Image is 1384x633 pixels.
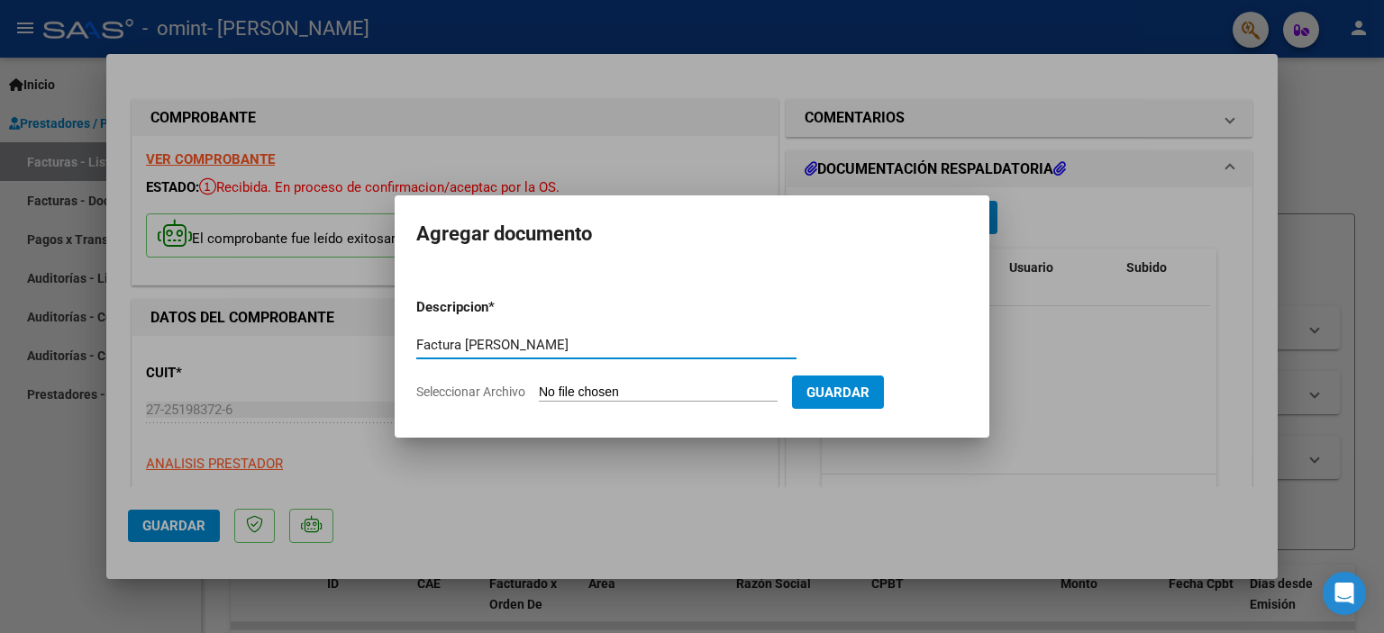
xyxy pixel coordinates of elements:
div: Open Intercom Messenger [1323,572,1366,615]
h2: Agregar documento [416,217,968,251]
span: Guardar [806,384,870,401]
button: Guardar [792,375,884,409]
span: Seleccionar Archivo [416,384,525,399]
p: Descripcion [416,297,582,318]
